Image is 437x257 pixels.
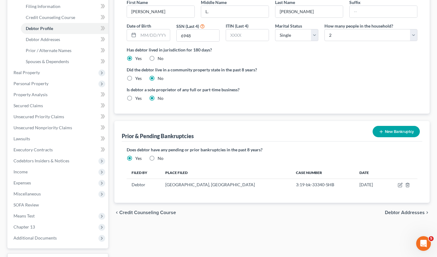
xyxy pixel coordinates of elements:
input: MM/DD/YYYY [138,29,170,41]
td: [DATE] [355,179,385,191]
a: SOFA Review [9,199,108,210]
label: Date of Birth [127,23,151,29]
label: Yes [135,75,142,81]
a: Credit Counseling Course [21,12,108,23]
button: Debtor Addresses chevron_right [385,210,430,215]
a: Filing Information [21,1,108,12]
span: Prior / Alternate Names [26,48,71,53]
label: Yes [135,55,142,62]
a: Spouses & Dependents [21,56,108,67]
span: Filing Information [26,4,60,9]
input: XXXX [226,29,269,41]
span: Debtor Addresses [26,37,60,42]
input: XXXX [177,30,219,41]
span: Chapter 13 [13,224,35,229]
span: Codebtors Insiders & Notices [13,158,69,163]
span: Debtor Profile [26,26,53,31]
label: No [158,155,163,161]
label: Does debtor have any pending or prior bankruptcies in the past 8 years? [127,146,417,153]
span: Secured Claims [13,103,43,108]
span: Debtor Addresses [385,210,425,215]
td: [GEOGRAPHIC_DATA], [GEOGRAPHIC_DATA] [160,179,291,191]
span: Income [13,169,28,174]
iframe: Intercom live chat [416,236,431,251]
span: Executory Contracts [13,147,53,152]
button: New Bankruptcy [373,126,420,137]
span: Credit Counseling Course [119,210,176,215]
label: How many people in the household? [324,23,393,29]
th: Filed By [127,166,160,179]
span: Unsecured Nonpriority Claims [13,125,72,130]
label: Did the debtor live in a community property state in the past 8 years? [127,66,417,73]
label: Yes [135,155,142,161]
a: Secured Claims [9,100,108,111]
th: Place Filed [160,166,291,179]
span: Personal Property [13,81,48,86]
label: No [158,55,163,62]
a: Debtor Profile [21,23,108,34]
div: Prior & Pending Bankruptcies [122,132,194,140]
td: 3:19-bk-33340-SHB [291,179,355,191]
label: No [158,75,163,81]
i: chevron_left [114,210,119,215]
input: -- [127,6,194,17]
label: ITIN (Last 4) [226,23,248,29]
input: M.I [201,6,269,17]
span: Spouses & Dependents [26,59,69,64]
span: Additional Documents [13,235,57,240]
label: Marital Status [275,23,302,29]
span: Unsecured Priority Claims [13,114,64,119]
label: SSN (Last 4) [176,23,199,29]
td: Debtor [127,179,160,191]
span: Expenses [13,180,31,185]
span: Miscellaneous [13,191,41,196]
a: Executory Contracts [9,144,108,155]
th: Date [355,166,385,179]
span: SOFA Review [13,202,39,207]
label: Is debtor a sole proprietor of any full or part-time business? [127,86,269,93]
span: Means Test [13,213,35,218]
a: Prior / Alternate Names [21,45,108,56]
label: Yes [135,95,142,101]
input: -- [350,6,417,17]
span: Property Analysis [13,92,48,97]
a: Unsecured Priority Claims [9,111,108,122]
span: 5 [429,236,434,241]
a: Lawsuits [9,133,108,144]
span: Real Property [13,70,40,75]
label: No [158,95,163,101]
a: Debtor Addresses [21,34,108,45]
input: -- [275,6,343,17]
button: chevron_left Credit Counseling Course [114,210,176,215]
th: Case Number [291,166,355,179]
a: Unsecured Nonpriority Claims [9,122,108,133]
span: Lawsuits [13,136,30,141]
label: Has debtor lived in jurisdiction for 180 days? [127,47,417,53]
span: Credit Counseling Course [26,15,75,20]
a: Property Analysis [9,89,108,100]
i: chevron_right [425,210,430,215]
